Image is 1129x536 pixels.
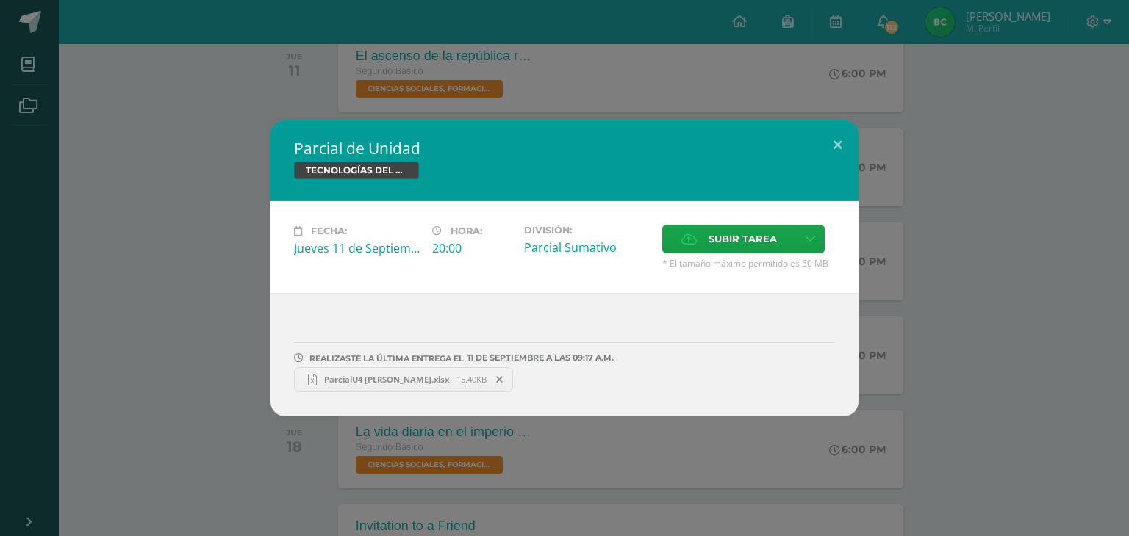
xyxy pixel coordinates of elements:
[309,353,464,363] span: REALIZASTE LA ÚLTIMA ENTREGA EL
[524,225,650,236] label: División:
[709,225,777,253] span: Subir tarea
[662,257,835,269] span: * El tamaño máximo permitido es 50 MB
[524,239,650,256] div: Parcial Sumativo
[464,358,614,358] span: 11 DE septiembre A LAS 09:17 A.M.
[294,138,835,159] h2: Parcial de Unidad
[294,162,419,179] span: TECNOLOGÍAS DEL APRENDIZAJE Y LA COMUNICACIÓN
[817,120,859,170] button: Close (Esc)
[311,225,347,236] span: Fecha:
[451,225,482,236] span: Hora:
[432,240,512,256] div: 20:00
[294,240,420,256] div: Jueves 11 de Septiembre
[487,372,512,388] span: Remover entrega
[317,374,456,385] span: ParcialU4 [PERSON_NAME].xlsx
[456,374,487,385] span: 15.40KB
[294,367,513,392] a: ParcialU4 [PERSON_NAME].xlsx 15.40KB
